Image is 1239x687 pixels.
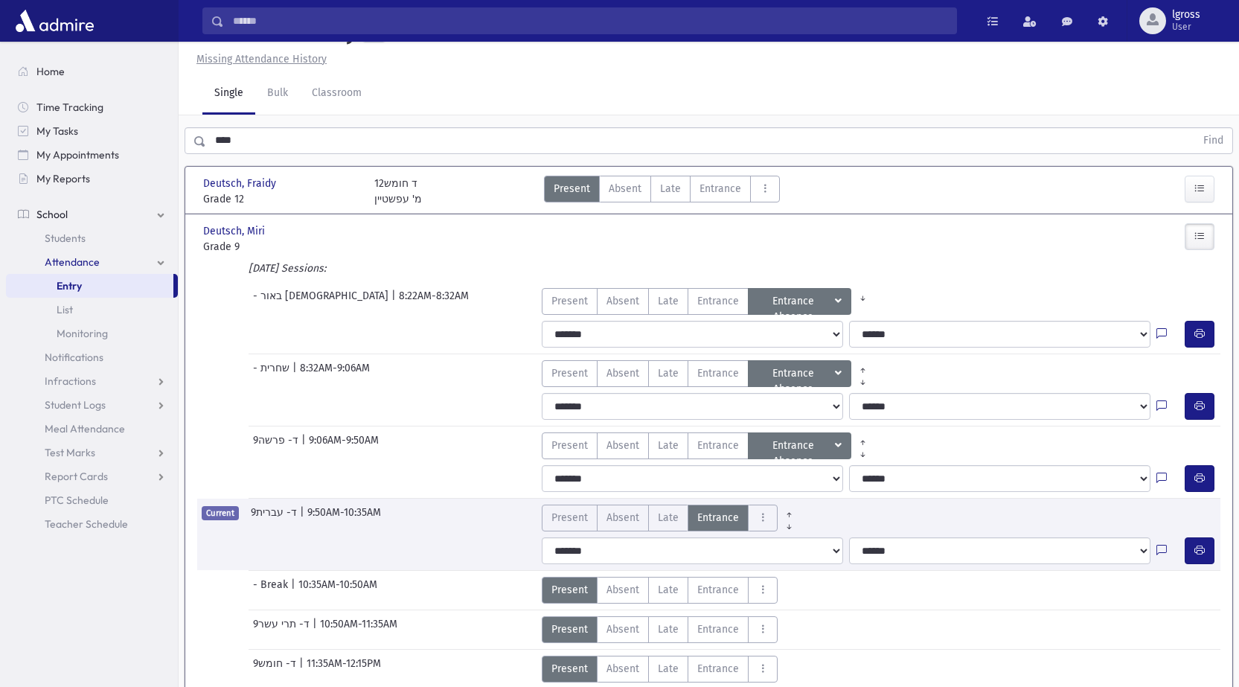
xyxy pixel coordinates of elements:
[542,288,874,315] div: AttTypes
[251,505,300,531] span: 9ד- עברית
[301,432,309,459] span: |
[551,438,588,453] span: Present
[45,255,100,269] span: Attendance
[606,293,639,309] span: Absent
[658,622,679,637] span: Late
[609,181,641,196] span: Absent
[224,7,956,34] input: Search
[36,124,78,138] span: My Tasks
[758,293,832,310] span: Entrance Absence
[292,360,300,387] span: |
[36,208,68,221] span: School
[45,517,128,531] span: Teacher Schedule
[249,262,326,275] i: [DATE] Sessions:
[606,438,639,453] span: Absent
[196,53,327,65] u: Missing Attendance History
[300,505,307,531] span: |
[253,288,391,315] span: - באור [DEMOGRAPHIC_DATA]
[399,288,469,315] span: 8:22AM-8:32AM
[374,176,422,207] div: 12ד חומש מ' עפשטיין
[57,279,82,293] span: Entry
[36,100,103,114] span: Time Tracking
[658,582,679,598] span: Late
[45,493,109,507] span: PTC Schedule
[551,582,588,598] span: Present
[36,65,65,78] span: Home
[699,181,741,196] span: Entrance
[606,365,639,381] span: Absent
[697,293,739,309] span: Entrance
[6,441,178,464] a: Test Marks
[542,616,778,643] div: AttTypes
[606,582,639,598] span: Absent
[203,191,359,207] span: Grade 12
[36,148,119,162] span: My Appointments
[253,577,291,604] span: - Break
[45,470,108,483] span: Report Cards
[554,181,590,196] span: Present
[45,398,106,412] span: Student Logs
[36,172,90,185] span: My Reports
[6,464,178,488] a: Report Cards
[307,656,381,683] span: 11:35AM-12:15PM
[298,577,377,604] span: 10:35AM-10:50AM
[542,505,801,531] div: AttTypes
[697,438,739,453] span: Entrance
[658,510,679,525] span: Late
[606,661,639,677] span: Absent
[606,622,639,637] span: Absent
[758,365,832,382] span: Entrance Absence
[748,360,851,387] button: Entrance Absence
[12,6,97,36] img: AdmirePro
[551,510,588,525] span: Present
[6,345,178,369] a: Notifications
[253,360,292,387] span: - שחרית
[697,582,739,598] span: Entrance
[660,181,681,196] span: Late
[320,616,397,643] span: 10:50AM-11:35AM
[544,176,780,207] div: AttTypes
[191,53,327,65] a: Missing Attendance History
[6,226,178,250] a: Students
[300,360,370,387] span: 8:32AM-9:06AM
[6,119,178,143] a: My Tasks
[1172,21,1200,33] span: User
[6,322,178,345] a: Monitoring
[758,438,832,454] span: Entrance Absence
[697,510,739,525] span: Entrance
[551,661,588,677] span: Present
[6,274,173,298] a: Entry
[6,95,178,119] a: Time Tracking
[299,656,307,683] span: |
[300,73,374,115] a: Classroom
[658,293,679,309] span: Late
[6,143,178,167] a: My Appointments
[255,73,300,115] a: Bulk
[253,616,313,643] span: 9ד- תרי עשר
[1172,9,1200,21] span: lgross
[6,488,178,512] a: PTC Schedule
[6,417,178,441] a: Meal Attendance
[542,577,778,604] div: AttTypes
[542,656,778,683] div: AttTypes
[6,202,178,226] a: School
[291,577,298,604] span: |
[45,422,125,435] span: Meal Attendance
[658,438,679,453] span: Late
[748,288,851,315] button: Entrance Absence
[6,167,178,191] a: My Reports
[697,365,739,381] span: Entrance
[253,432,301,459] span: 9ד- פרשה
[203,223,268,239] span: Deutsch, Miri
[748,432,851,459] button: Entrance Absence
[203,239,359,255] span: Grade 9
[542,360,874,387] div: AttTypes
[253,656,299,683] span: 9ד- חומש
[6,60,178,83] a: Home
[45,351,103,364] span: Notifications
[542,432,874,459] div: AttTypes
[1194,128,1232,153] button: Find
[45,231,86,245] span: Students
[6,393,178,417] a: Student Logs
[6,250,178,274] a: Attendance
